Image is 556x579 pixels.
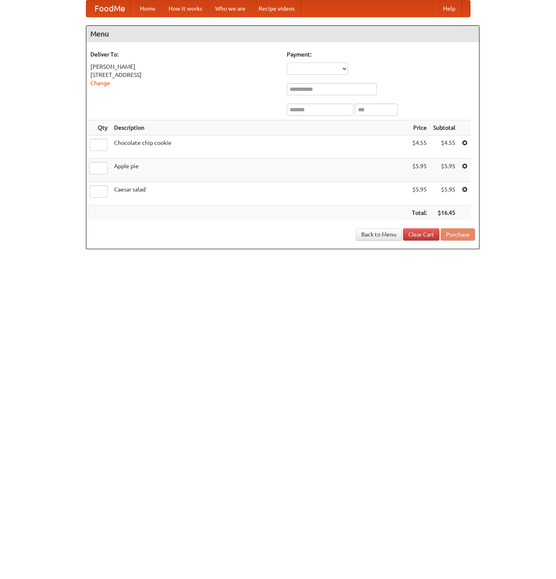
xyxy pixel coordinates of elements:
[409,120,430,135] th: Price
[86,26,479,42] h4: Menu
[430,159,459,182] td: $5.95
[287,50,475,59] h5: Payment:
[111,135,409,159] td: Chocolate chip cookie
[409,159,430,182] td: $5.95
[111,182,409,205] td: Caesar salad
[441,228,475,241] button: Purchase
[430,120,459,135] th: Subtotal
[162,0,209,17] a: How it works
[90,50,279,59] h5: Deliver To:
[403,228,439,241] a: Clear Cart
[356,228,402,241] a: Back to Menu
[409,135,430,159] td: $4.55
[430,205,459,221] th: $16.45
[90,71,279,79] div: [STREET_ADDRESS]
[86,0,133,17] a: FoodMe
[111,120,409,135] th: Description
[252,0,301,17] a: Recipe videos
[209,0,252,17] a: Who we are
[437,0,462,17] a: Help
[133,0,162,17] a: Home
[111,159,409,182] td: Apple pie
[430,182,459,205] td: $5.95
[86,120,111,135] th: Qty
[409,205,430,221] th: Total:
[90,80,110,86] a: Change
[430,135,459,159] td: $4.55
[409,182,430,205] td: $5.95
[90,63,279,71] div: [PERSON_NAME]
